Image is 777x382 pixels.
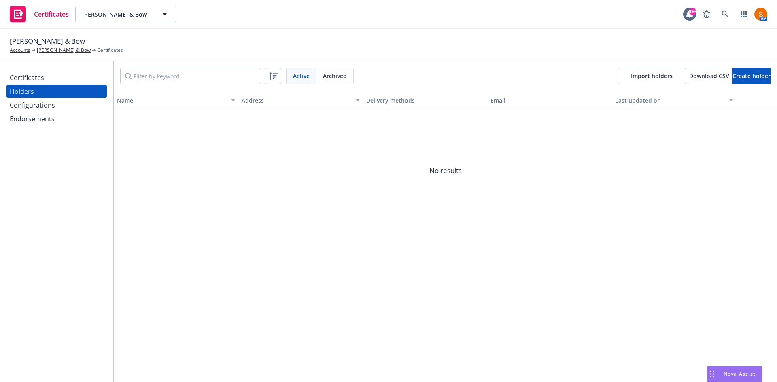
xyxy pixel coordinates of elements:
button: [PERSON_NAME] & Bow [75,6,176,22]
button: Nova Assist [707,366,762,382]
button: Create holder [732,68,771,84]
a: Search [717,6,733,22]
input: Filter by keyword [120,68,260,84]
a: Accounts [10,46,30,54]
span: Import holders [631,72,673,80]
div: Endorsements [10,112,55,125]
button: Email [487,91,612,110]
div: Holders [10,85,34,98]
span: Certificates [97,46,123,54]
div: Certificates [10,71,44,84]
a: Import holders [618,68,686,84]
div: Email [490,96,609,105]
div: Last updated on [615,96,724,105]
div: Drag to move [707,366,717,382]
span: Create holder [732,72,771,80]
a: Endorsements [6,112,107,125]
a: Configurations [6,99,107,112]
span: Nova Assist [724,370,756,377]
button: Delivery methods [363,91,488,110]
a: Holders [6,85,107,98]
div: Delivery methods [366,96,484,105]
a: Switch app [736,6,752,22]
div: Address [242,96,351,105]
span: Active [293,72,310,80]
div: Configurations [10,99,55,112]
a: Report a Bug [698,6,715,22]
button: Name [114,91,238,110]
span: Download CSV [689,72,729,80]
img: photo [754,8,767,21]
button: Address [238,91,363,110]
div: Name [117,96,226,105]
span: [PERSON_NAME] & Bow [82,10,152,19]
div: 99+ [689,8,696,15]
span: [PERSON_NAME] & Bow [10,36,85,46]
span: Certificates [34,11,69,17]
button: Download CSV [689,68,729,84]
a: [PERSON_NAME] & Bow [37,46,91,54]
a: Certificates [6,71,107,84]
button: Last updated on [612,91,737,110]
span: Archived [323,72,347,80]
a: Certificates [6,3,72,25]
span: No results [114,110,777,231]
